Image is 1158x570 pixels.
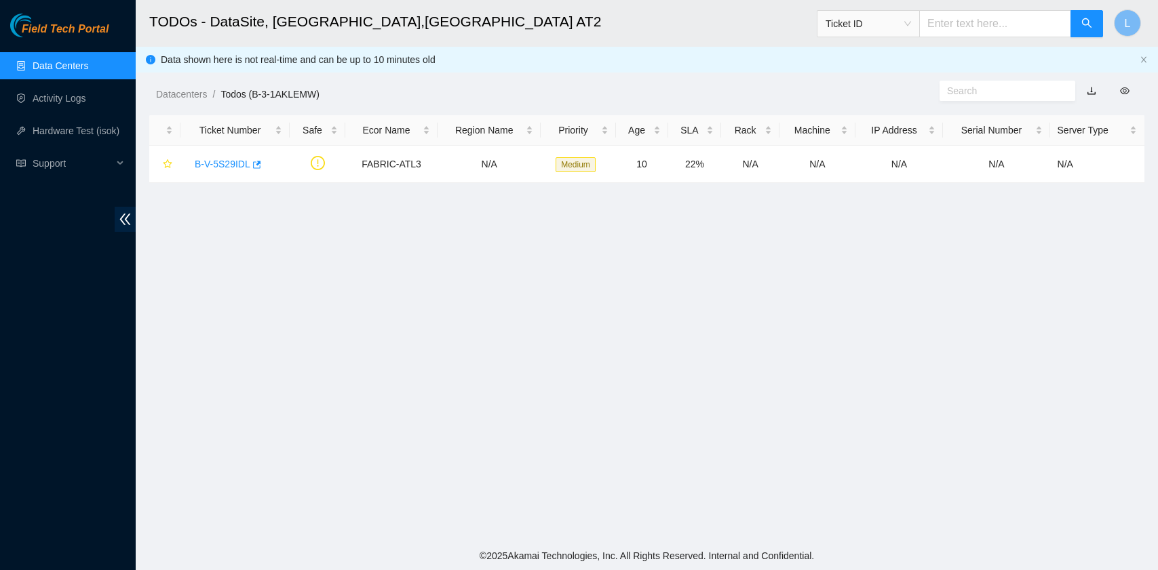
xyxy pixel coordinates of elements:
button: download [1077,80,1106,102]
span: / [212,89,215,100]
td: N/A [779,146,855,183]
span: Medium [556,157,596,172]
a: Todos (B-3-1AKLEMW) [220,89,319,100]
span: double-left [115,207,136,232]
td: 22% [668,146,722,183]
td: FABRIC-ATL3 [345,146,438,183]
span: search [1081,18,1092,30]
a: B-V-5S29IDL [195,159,250,169]
button: L [1114,9,1141,37]
img: Akamai Technologies [10,14,69,37]
span: eye [1120,86,1130,96]
span: star [163,159,172,170]
td: N/A [721,146,779,183]
input: Enter text here... [919,10,1071,37]
td: N/A [438,146,541,183]
td: N/A [1050,146,1144,183]
td: 10 [616,146,668,183]
span: Field Tech Portal [22,23,109,36]
button: close [1140,56,1148,64]
a: Akamai TechnologiesField Tech Portal [10,24,109,42]
footer: © 2025 Akamai Technologies, Inc. All Rights Reserved. Internal and Confidential. [136,542,1158,570]
span: read [16,159,26,168]
a: Datacenters [156,89,207,100]
a: Data Centers [33,60,88,71]
input: Search [947,83,1057,98]
span: L [1125,15,1131,32]
a: download [1087,85,1096,96]
button: star [157,153,173,175]
span: Ticket ID [826,14,911,34]
button: search [1070,10,1103,37]
span: exclamation-circle [311,156,325,170]
a: Activity Logs [33,93,86,104]
td: N/A [943,146,1049,183]
td: N/A [855,146,944,183]
a: Hardware Test (isok) [33,125,119,136]
span: Support [33,150,113,177]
